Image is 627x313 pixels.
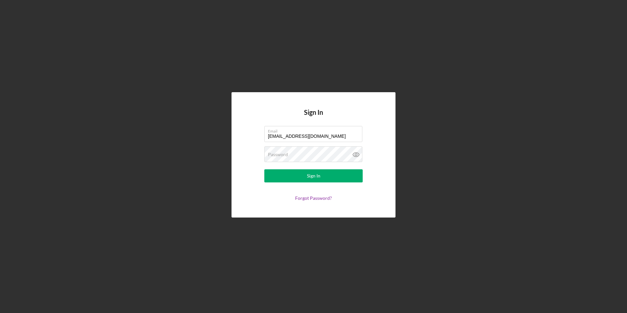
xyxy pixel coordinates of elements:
[307,169,320,182] div: Sign In
[264,169,363,182] button: Sign In
[304,109,323,126] h4: Sign In
[295,195,332,201] a: Forgot Password?
[268,126,362,134] label: Email
[268,152,288,157] label: Password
